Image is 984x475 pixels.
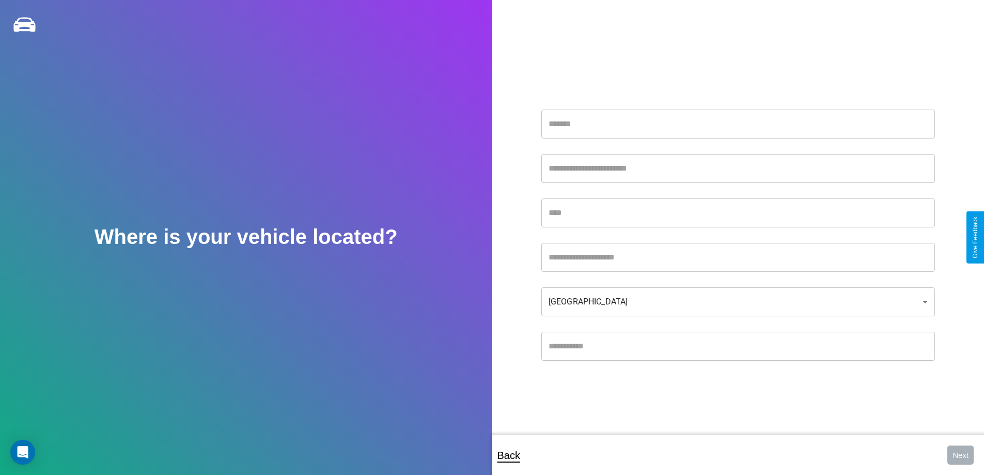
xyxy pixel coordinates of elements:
[947,446,974,465] button: Next
[95,225,398,249] h2: Where is your vehicle located?
[10,440,35,465] div: Open Intercom Messenger
[497,446,520,465] p: Back
[972,217,979,258] div: Give Feedback
[541,287,935,316] div: [GEOGRAPHIC_DATA]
